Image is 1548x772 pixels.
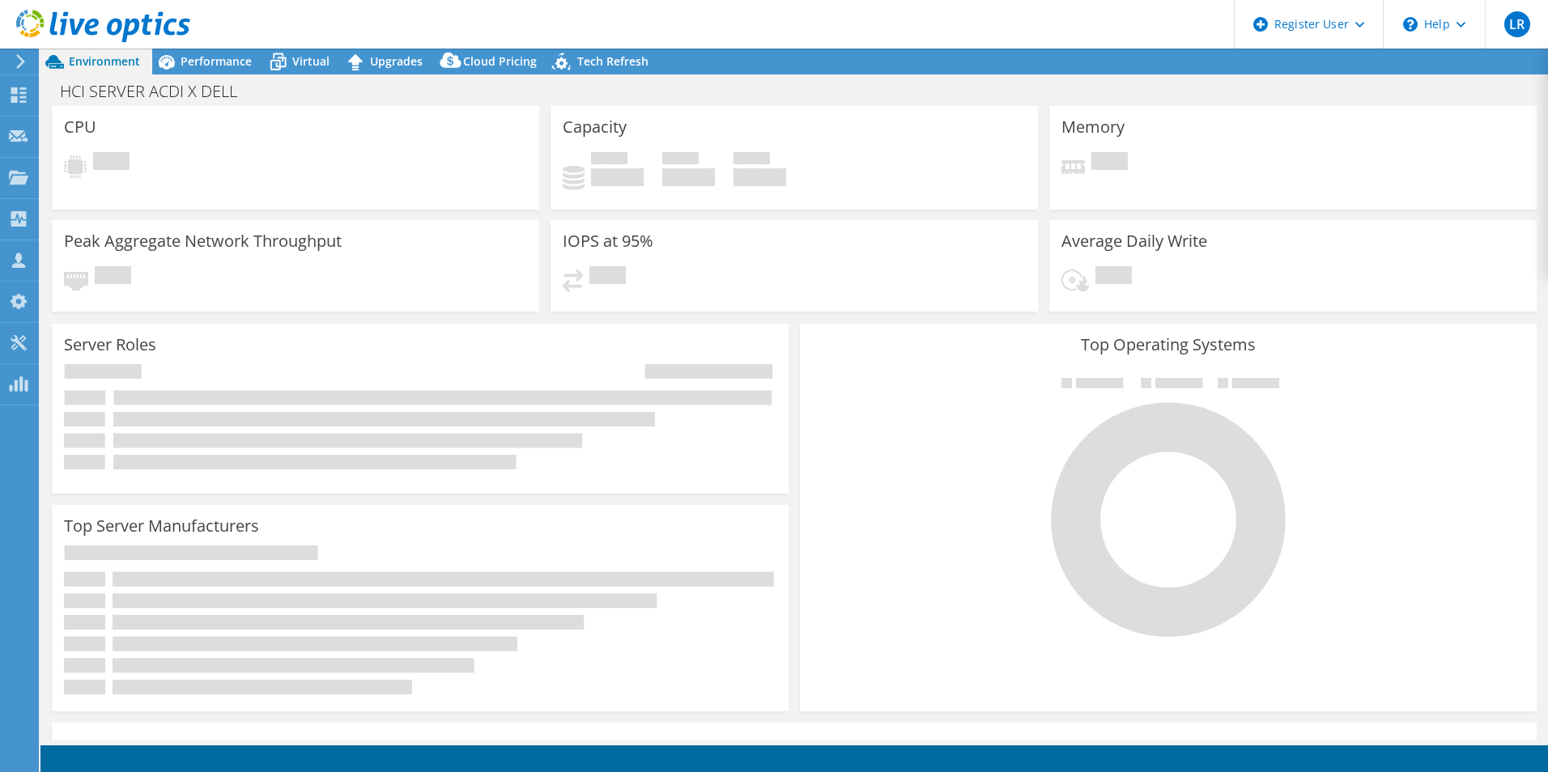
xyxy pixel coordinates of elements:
[181,53,252,69] span: Performance
[69,53,140,69] span: Environment
[53,83,262,100] h1: HCI SERVER ACDI X DELL
[734,152,770,168] span: Total
[662,168,715,186] h4: 0 GiB
[563,232,653,250] h3: IOPS at 95%
[95,266,131,288] span: Pending
[591,168,644,186] h4: 0 GiB
[1095,266,1132,288] span: Pending
[463,53,537,69] span: Cloud Pricing
[64,232,342,250] h3: Peak Aggregate Network Throughput
[591,152,627,168] span: Used
[812,336,1525,354] h3: Top Operating Systems
[1061,118,1125,136] h3: Memory
[64,517,259,535] h3: Top Server Manufacturers
[577,53,649,69] span: Tech Refresh
[662,152,699,168] span: Free
[370,53,423,69] span: Upgrades
[93,152,130,174] span: Pending
[64,118,96,136] h3: CPU
[292,53,330,69] span: Virtual
[1403,17,1418,32] svg: \n
[1061,232,1207,250] h3: Average Daily Write
[1091,152,1128,174] span: Pending
[589,266,626,288] span: Pending
[64,336,156,354] h3: Server Roles
[734,168,786,186] h4: 0 GiB
[563,118,627,136] h3: Capacity
[1504,11,1530,37] span: LR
